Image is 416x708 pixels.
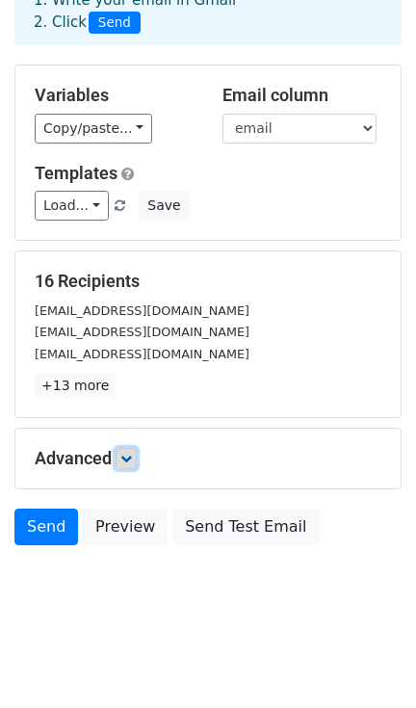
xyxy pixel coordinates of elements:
[35,114,152,144] a: Copy/paste...
[35,163,117,183] a: Templates
[222,85,381,106] h5: Email column
[35,85,194,106] h5: Variables
[172,509,319,545] a: Send Test Email
[14,509,78,545] a: Send
[320,616,416,708] div: 聊天小工具
[35,191,109,221] a: Load...
[139,191,189,221] button: Save
[35,271,381,292] h5: 16 Recipients
[35,325,249,339] small: [EMAIL_ADDRESS][DOMAIN_NAME]
[35,347,249,361] small: [EMAIL_ADDRESS][DOMAIN_NAME]
[35,448,381,469] h5: Advanced
[320,616,416,708] iframe: Chat Widget
[89,12,141,35] span: Send
[35,303,249,318] small: [EMAIL_ADDRESS][DOMAIN_NAME]
[83,509,168,545] a: Preview
[35,374,116,398] a: +13 more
